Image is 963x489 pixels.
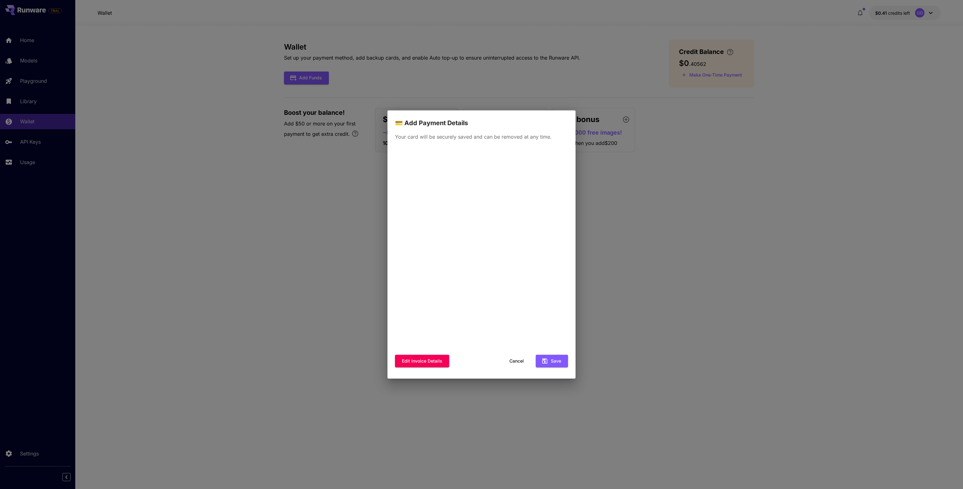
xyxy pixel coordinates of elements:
[395,133,568,141] p: Your card will be securely saved and can be removed at any time.
[503,355,531,368] button: Cancel
[394,147,569,351] iframe: Secure payment input frame
[387,110,576,128] h2: 💳 Add Payment Details
[395,355,449,368] button: Edit invoice details
[536,355,568,368] button: Save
